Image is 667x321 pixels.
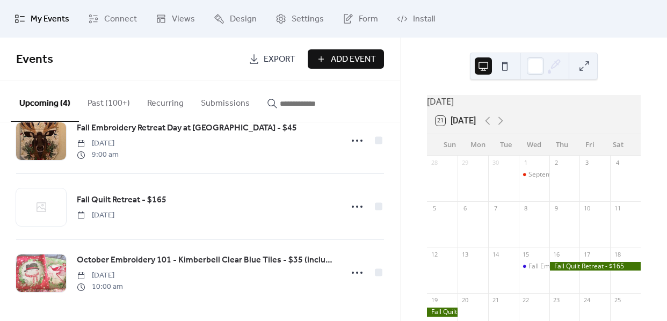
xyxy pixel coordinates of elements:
div: 3 [583,159,591,167]
a: Install [389,4,443,33]
button: Recurring [139,81,192,121]
div: 10 [583,205,591,213]
div: 21 [491,296,499,304]
div: Sun [436,134,463,156]
div: Fri [576,134,604,156]
div: 2 [553,159,561,167]
span: Fall Embroidery Retreat Day at [GEOGRAPHIC_DATA] - $45 [77,122,297,135]
button: Past (100+) [79,81,139,121]
div: Mon [463,134,491,156]
div: 28 [430,159,438,167]
div: Fall Embroidery Retreat Day at Holiday Inn - $45 [519,262,549,271]
button: Add Event [308,49,384,69]
div: 9 [553,205,561,213]
div: 29 [461,159,469,167]
div: 1 [522,159,530,167]
div: 17 [583,250,591,258]
span: 10:00 am [77,281,123,293]
span: Connect [104,13,137,26]
div: Tue [492,134,520,156]
a: Fall Embroidery Retreat Day at [GEOGRAPHIC_DATA] - $45 [77,121,297,135]
span: [DATE] [77,210,114,221]
a: Connect [80,4,145,33]
span: [DATE] [77,270,123,281]
span: 9:00 am [77,149,119,160]
div: Fall Quilt Retreat - $165 [427,308,458,317]
div: 5 [430,205,438,213]
div: 4 [613,159,621,167]
a: October Embroidery 101 - Kimberbell Clear Blue Tiles - $35 (includes panel, border & backing fabr... [77,253,336,267]
a: My Events [6,4,77,33]
div: 8 [522,205,530,213]
span: Settings [292,13,324,26]
div: Thu [548,134,576,156]
div: 16 [553,250,561,258]
div: September Embroidery 101 - Kimberbell Clear Blue Tiles - $35 (includes panel, border & backing fa... [519,170,549,179]
span: October Embroidery 101 - Kimberbell Clear Blue Tiles - $35 (includes panel, border & backing fabr... [77,254,336,267]
span: Views [172,13,195,26]
span: Fall Quilt Retreat - $165 [77,194,166,207]
a: Design [206,4,265,33]
span: [DATE] [77,138,119,149]
div: 20 [461,296,469,304]
a: Views [148,4,203,33]
div: 13 [461,250,469,258]
span: Design [230,13,257,26]
a: Form [335,4,386,33]
div: 11 [613,205,621,213]
a: Settings [267,4,332,33]
div: 15 [522,250,530,258]
span: Export [264,53,295,66]
div: Fall Quilt Retreat - $165 [549,262,641,271]
a: Fall Quilt Retreat - $165 [77,193,166,207]
div: 14 [491,250,499,258]
div: [DATE] [427,95,641,108]
div: 18 [613,250,621,258]
a: Export [241,49,303,69]
span: Events [16,48,53,71]
div: 22 [522,296,530,304]
div: Wed [520,134,548,156]
div: 7 [491,205,499,213]
span: My Events [31,13,69,26]
span: Form [359,13,378,26]
span: Add Event [331,53,376,66]
div: 23 [553,296,561,304]
div: 30 [491,159,499,167]
div: 6 [461,205,469,213]
div: 25 [613,296,621,304]
button: Upcoming (4) [11,81,79,122]
button: 21[DATE] [432,113,480,128]
div: 19 [430,296,438,304]
div: Sat [604,134,632,156]
div: 12 [430,250,438,258]
button: Submissions [192,81,258,121]
span: Install [413,13,435,26]
div: 24 [583,296,591,304]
